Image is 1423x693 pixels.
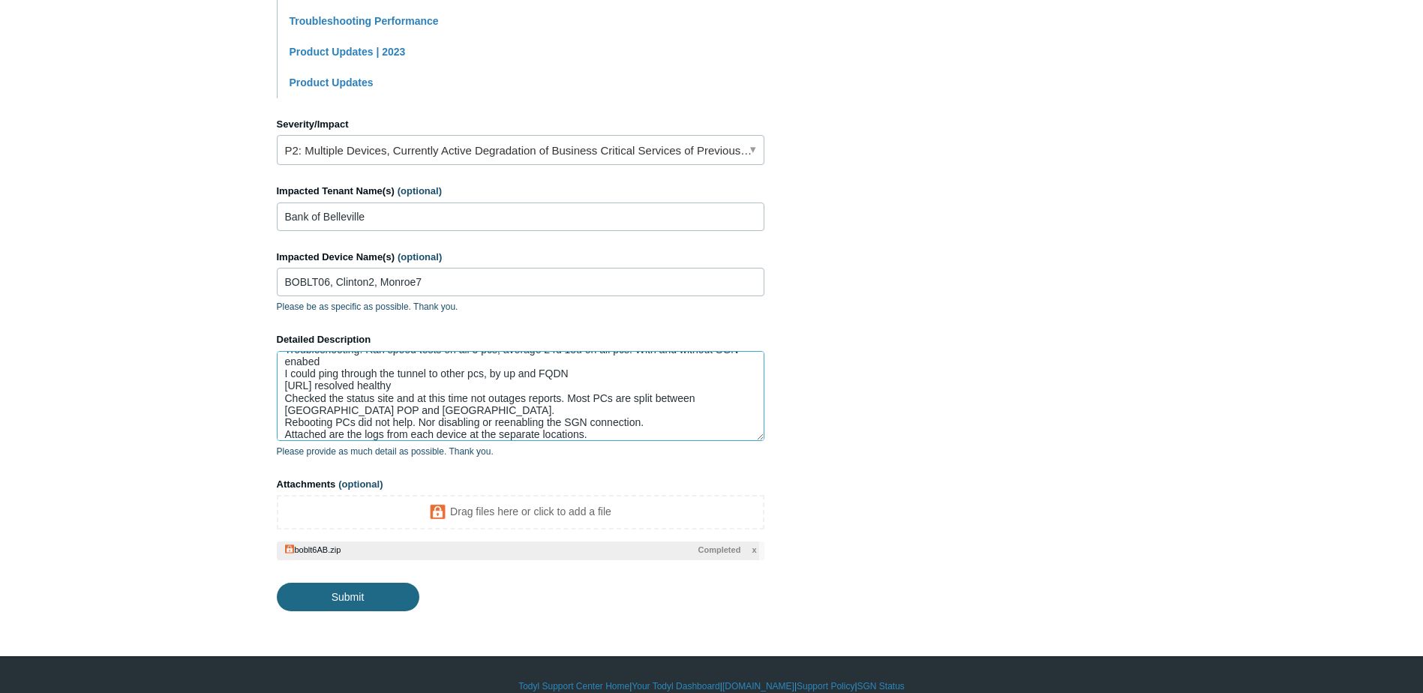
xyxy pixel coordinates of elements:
[290,46,406,58] a: Product Updates | 2023
[398,185,442,196] span: (optional)
[277,135,764,165] a: P2: Multiple Devices, Currently Active Degradation of Business Critical Services of Previously Wo...
[277,250,764,265] label: Impacted Device Name(s)
[722,679,794,693] a: [DOMAIN_NAME]
[857,679,905,693] a: SGN Status
[277,477,764,492] label: Attachments
[632,679,719,693] a: Your Todyl Dashboard
[277,332,764,347] label: Detailed Description
[277,300,764,313] p: Please be as specific as possible. Thank you.
[277,583,419,611] input: Submit
[398,251,442,262] span: (optional)
[290,15,439,27] a: Troubleshooting Performance
[698,544,741,556] span: Completed
[277,679,1147,693] div: | | | |
[518,679,629,693] a: Todyl Support Center Home
[290,76,374,88] a: Product Updates
[277,117,764,132] label: Severity/Impact
[277,445,764,458] p: Please provide as much detail as possible. Thank you.
[797,679,854,693] a: Support Policy
[338,478,383,490] span: (optional)
[752,544,756,556] span: x
[277,184,764,199] label: Impacted Tenant Name(s)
